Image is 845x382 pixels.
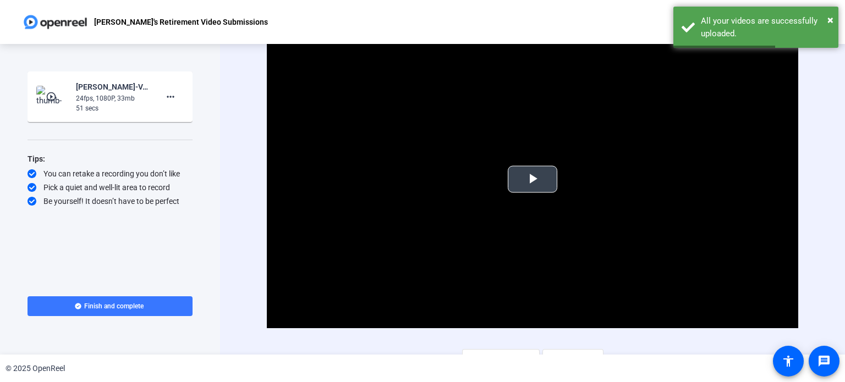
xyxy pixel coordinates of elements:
span: Finish and complete [84,302,144,311]
div: You can retake a recording you don’t like [28,168,193,179]
span: × [827,13,833,26]
div: 24fps, 1080P, 33mb [76,93,150,103]
div: © 2025 OpenReel [6,363,65,374]
mat-icon: accessibility [782,355,795,368]
button: Finish and complete [28,296,193,316]
mat-icon: play_circle_outline [46,91,59,102]
div: All your videos are successfully uploaded. [701,15,830,40]
button: Retake video [542,349,603,369]
button: Play Video [508,165,557,192]
p: [PERSON_NAME]'s Retirement Video Submissions [94,15,268,29]
div: Video Player [267,30,798,328]
mat-icon: message [817,355,831,368]
mat-icon: more_horiz [164,90,177,103]
div: Tips: [28,152,193,165]
span: Retake video [551,348,595,369]
img: thumb-nail [36,86,69,108]
div: [PERSON_NAME]-VA OCC [PERSON_NAME]-s Retirement Video-[PERSON_NAME]-s Retirement Video Submission... [76,80,150,93]
div: Be yourself! It doesn’t have to be perfect [28,196,193,207]
img: OpenReel logo [22,11,89,33]
div: Pick a quiet and well-lit area to record [28,182,193,193]
button: Close [827,12,833,28]
div: 51 secs [76,103,150,113]
button: Record new video [462,349,540,369]
span: Record new video [471,348,531,369]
